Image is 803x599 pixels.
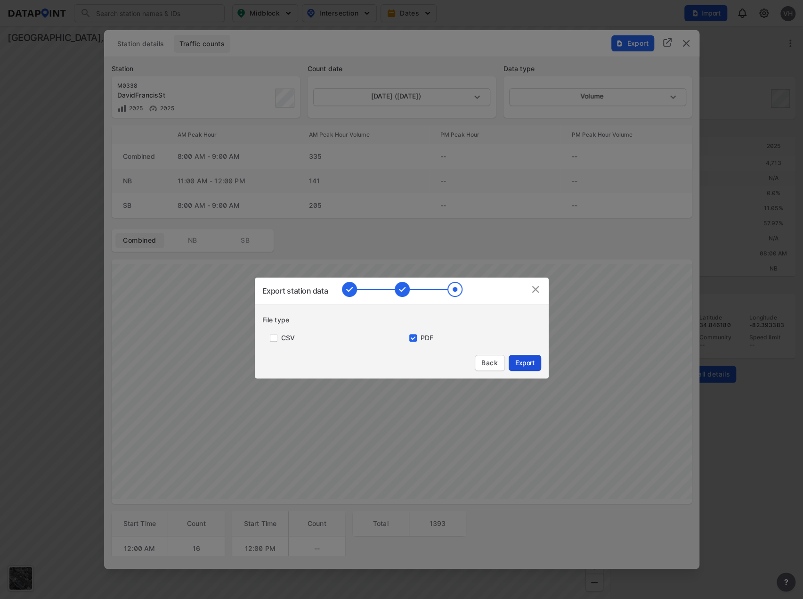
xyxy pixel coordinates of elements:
[262,315,549,325] div: File type
[262,285,328,296] div: Export station data
[530,284,541,295] img: IvGo9hDFjq0U70AQfCTEoVEAFwAAAAASUVORK5CYII=
[421,333,433,343] label: PDF
[514,358,535,368] span: Export
[481,358,499,368] span: Back
[281,333,295,343] label: CSV
[342,282,462,297] img: 1r8AAAAASUVORK5CYII=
